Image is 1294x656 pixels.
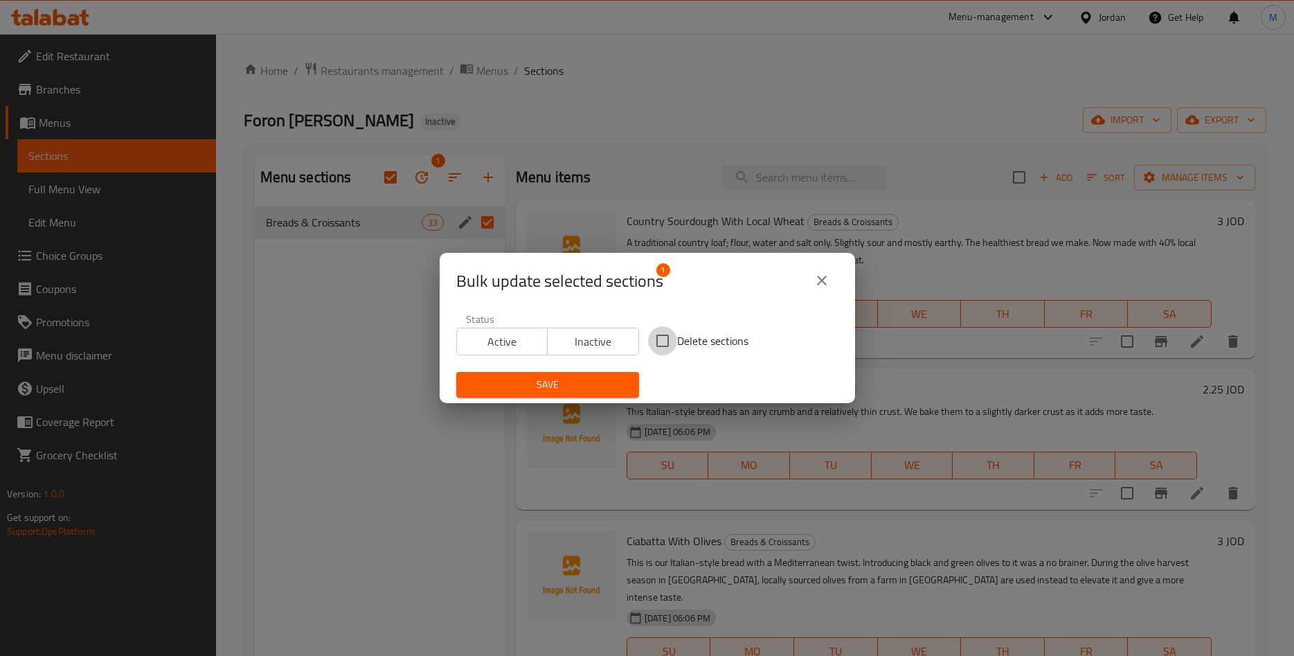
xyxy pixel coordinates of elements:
[547,328,639,355] button: Inactive
[677,333,748,349] span: Delete sections
[553,332,633,352] span: Inactive
[462,332,543,352] span: Active
[456,270,663,292] span: Bulk update selected sections
[456,372,639,398] button: Save
[456,328,548,355] button: Active
[805,264,838,297] button: close
[467,376,628,393] span: Save
[656,263,670,277] span: 1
